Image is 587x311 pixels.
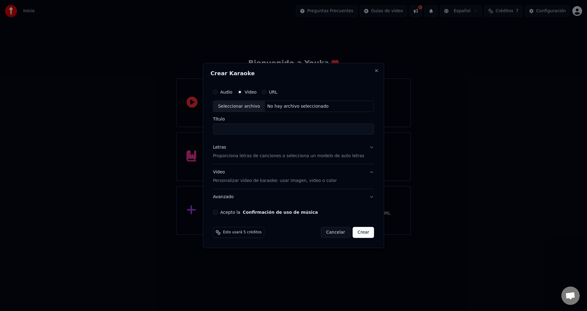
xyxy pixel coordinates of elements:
p: Proporciona letras de canciones o selecciona un modelo de auto letras [213,153,364,159]
p: Personalizar video de karaoke: usar imagen, video o color [213,178,337,184]
button: Crear [353,227,374,238]
button: LetrasProporciona letras de canciones o selecciona un modelo de auto letras [213,140,374,164]
h2: Crear Karaoke [210,71,376,76]
div: No hay archivo seleccionado [265,103,331,109]
label: Acepto la [220,210,318,214]
div: Video [213,169,337,184]
button: Cancelar [321,227,350,238]
label: URL [269,90,277,94]
label: Audio [220,90,232,94]
button: Avanzado [213,189,374,205]
button: VideoPersonalizar video de karaoke: usar imagen, video o color [213,165,374,189]
label: Título [213,117,374,121]
span: Esto usará 5 créditos [223,230,261,235]
label: Video [245,90,257,94]
div: Letras [213,145,226,151]
div: Seleccionar archivo [213,101,265,112]
button: Acepto la [243,210,318,214]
